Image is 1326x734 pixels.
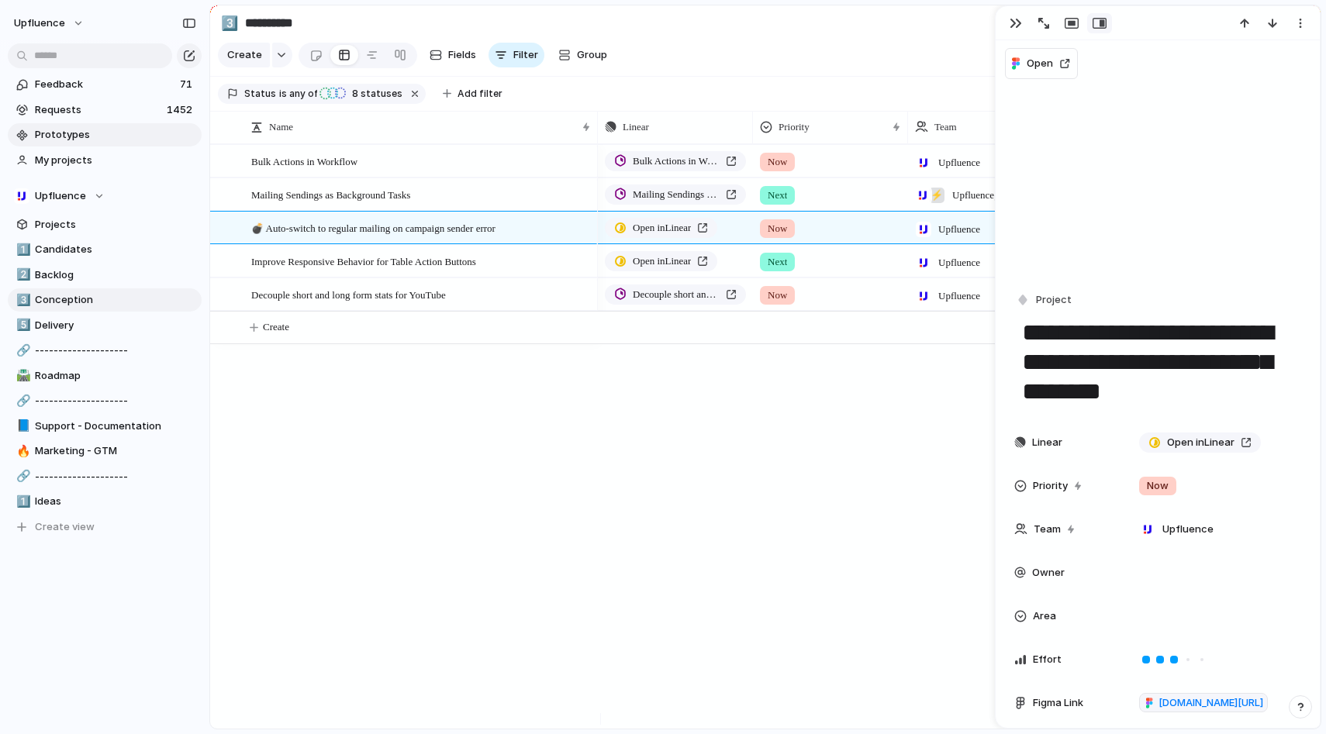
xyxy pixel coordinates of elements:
[35,343,196,358] span: --------------------
[14,343,29,358] button: 🔗
[35,519,95,535] span: Create view
[8,389,202,412] div: 🔗--------------------
[35,267,196,283] span: Backlog
[1033,608,1056,624] span: Area
[605,184,746,205] a: Mailing Sendings as Background Tasks
[8,339,202,362] a: 🔗--------------------
[251,219,496,236] span: 💣 Auto-switch to regular mailing on campaign sender error
[934,119,957,135] span: Team
[8,213,202,236] a: Projects
[319,85,406,102] button: 8 statuses
[423,43,482,67] button: Fields
[347,88,361,99] span: 8
[251,252,476,270] span: Improve Responsive Behavior for Table Action Buttons
[14,443,29,459] button: 🔥
[16,367,27,384] div: 🛣️
[180,77,195,92] span: 71
[633,153,720,169] span: Bulk Actions in Workflow
[14,292,29,308] button: 3️⃣
[35,242,196,257] span: Candidates
[14,494,29,509] button: 1️⃣
[251,185,410,203] span: Mailing Sendings as Background Tasks
[35,188,86,204] span: Upfluence
[35,393,196,408] span: --------------------
[1005,48,1078,79] button: Open
[448,47,476,63] span: Fields
[768,188,787,203] span: Next
[8,149,202,172] a: My projects
[276,85,320,102] button: isany of
[1033,695,1083,711] span: Figma Link
[251,285,446,303] span: Decouple short and long form stats for YouTube
[35,443,196,459] span: Marketing - GTM
[8,123,202,146] a: Prototypes
[8,415,202,438] div: 📘Support - Documentation
[605,218,717,238] a: Open inLinear
[347,87,402,101] span: statuses
[605,151,746,171] a: Bulk Actions in Workflow
[244,87,276,101] span: Status
[1162,522,1214,537] span: Upfluence
[16,467,27,485] div: 🔗
[16,266,27,284] div: 2️⃣
[16,443,27,460] div: 🔥
[1032,435,1062,450] span: Linear
[577,47,607,63] span: Group
[768,221,787,236] span: Now
[1013,289,1076,312] button: Project
[35,318,196,333] span: Delivery
[8,98,202,122] a: Requests1452
[16,291,27,309] div: 3️⃣
[8,465,202,488] a: 🔗--------------------
[16,417,27,435] div: 📘
[1027,56,1053,71] span: Open
[263,319,289,335] span: Create
[35,102,162,118] span: Requests
[16,342,27,360] div: 🔗
[929,188,944,203] div: ⚡
[605,251,717,271] a: Open inLinear
[489,43,544,67] button: Filter
[513,47,538,63] span: Filter
[14,318,29,333] button: 5️⃣
[218,43,270,67] button: Create
[1033,478,1068,494] span: Priority
[8,264,202,287] a: 2️⃣Backlog
[35,217,196,233] span: Projects
[633,287,720,302] span: Decouple short and long form stats for YouTube
[287,87,317,101] span: any of
[251,152,357,170] span: Bulk Actions in Workflow
[938,155,980,171] span: Upfluence
[8,314,202,337] a: 5️⃣Delivery
[8,439,202,463] a: 🔥Marketing - GTM
[14,267,29,283] button: 2️⃣
[217,11,242,36] button: 3️⃣
[1167,435,1234,450] span: Open in Linear
[35,368,196,384] span: Roadmap
[279,87,287,101] span: is
[458,87,502,101] span: Add filter
[633,187,720,202] span: Mailing Sendings as Background Tasks
[551,43,615,67] button: Group
[16,493,27,511] div: 1️⃣
[8,73,202,96] a: Feedback71
[633,253,691,269] span: Open in Linear
[7,11,92,36] button: Upfluence
[8,364,202,388] div: 🛣️Roadmap
[1159,695,1263,711] span: [DOMAIN_NAME][URL]
[768,288,787,303] span: Now
[227,47,262,63] span: Create
[8,238,202,261] a: 1️⃣Candidates
[8,515,202,539] button: Create view
[952,188,1049,203] span: Upfluence , Squad Draco
[8,490,202,513] a: 1️⃣Ideas
[768,254,787,270] span: Next
[16,241,27,259] div: 1️⃣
